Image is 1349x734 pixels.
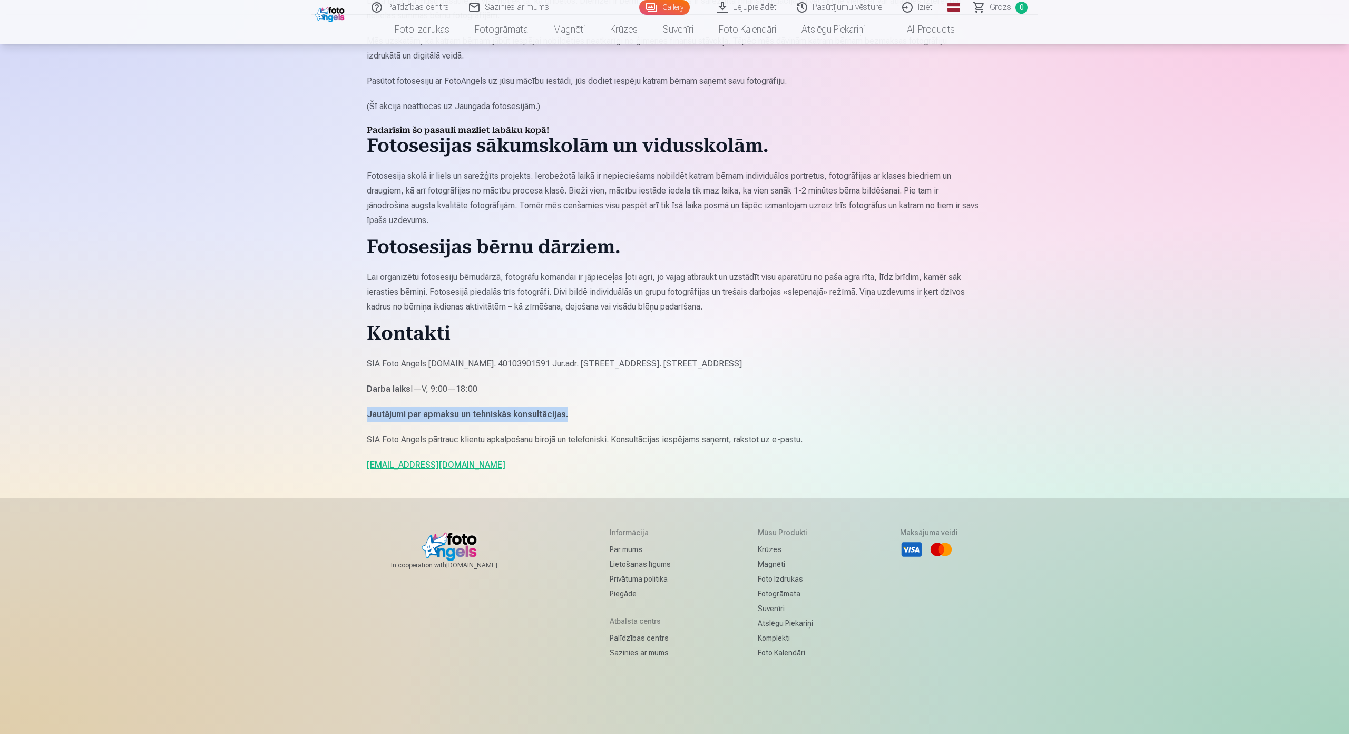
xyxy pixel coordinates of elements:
h5: Maksājuma veidi [900,527,958,538]
a: Sazinies ar mums [610,645,671,660]
a: Krūzes [758,542,813,557]
a: Palīdzības centrs [610,631,671,645]
a: Par mums [610,542,671,557]
a: Komplekti [758,631,813,645]
h5: Atbalsta centrs [610,616,671,626]
h4: Padarīsim šo pasauli mazliet labāku kopā! [367,124,982,137]
strong: Darba laiks [367,384,410,394]
a: Piegāde [610,586,671,601]
a: Lietošanas līgums [610,557,671,572]
a: Fotogrāmata [462,15,541,44]
h1: Fotosesijas bērnu dārziem. [367,238,982,259]
p: Lai organizētu fotosesiju bērnudārzā, fotogrāfu komandai ir jāpieceļas ļoti agri, jo vajag atbrau... [367,270,982,314]
strong: Jautājumi par apmaksu un tehniskās konsultācijas. [367,409,568,419]
a: Magnēti [758,557,813,572]
p: Pasūtot fotosesiju ar FotoAngels uz jūsu mācību iestādi, jūs dodiet iespēju katram bērnam saņemt ... [367,74,982,89]
p: Fotosesija skolā ir liels un sarežģīts projekts. Ierobežotā laikā ir nepieciešams nobildēt katram... [367,169,982,228]
a: Magnēti [541,15,598,44]
li: Visa [900,538,923,561]
a: Foto izdrukas [382,15,462,44]
a: All products [877,15,967,44]
a: Atslēgu piekariņi [758,616,813,631]
a: [DOMAIN_NAME] [446,561,523,569]
a: Suvenīri [758,601,813,616]
p: Mēs uzskatām, ka katram bērnam jābūt iespējai nobildēties neatkarīgi no ģimenes finanšu stāvokļa.... [367,34,982,63]
li: Mastercard [930,538,953,561]
span: Grozs [990,1,1011,14]
p: SIA Foto Angels pārtrauc klientu apkalpošanu birojā un telefoniski. Konsultācijas iespējams saņem... [367,432,982,447]
h1: Fotosesijas sākumskolām un vidusskolām. [367,137,982,158]
a: Suvenīri [650,15,706,44]
a: Foto izdrukas [758,572,813,586]
span: 0 [1015,2,1028,14]
h1: Kontakti [367,325,982,346]
img: /fa1 [315,4,347,22]
a: Foto kalendāri [758,645,813,660]
span: In cooperation with [391,561,523,569]
p: I—V, 9:00—18:00 [367,382,982,397]
h5: Mūsu produkti [758,527,813,538]
a: Atslēgu piekariņi [789,15,877,44]
a: Krūzes [598,15,650,44]
a: Fotogrāmata [758,586,813,601]
a: Foto kalendāri [706,15,789,44]
p: (Šī akcija neattiecas uz Jaungada fotosesijām.) [367,99,982,114]
h5: Informācija [610,527,671,538]
p: SIA Foto Angels [DOMAIN_NAME]. 40103901591 Jur.adr. [STREET_ADDRESS]. [STREET_ADDRESS] [367,356,982,371]
a: [EMAIL_ADDRESS][DOMAIN_NAME] [367,460,505,470]
a: Privātuma politika [610,572,671,586]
